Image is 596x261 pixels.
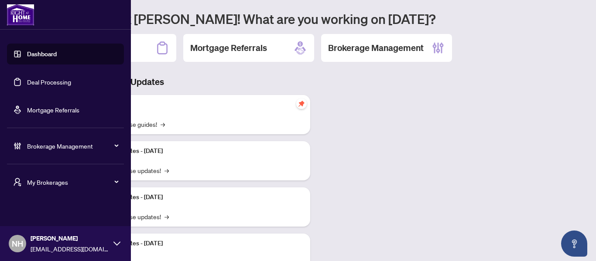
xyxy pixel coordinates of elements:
span: pushpin [296,98,307,109]
span: NH [12,237,23,250]
span: → [164,212,169,221]
h2: Brokerage Management [328,42,424,54]
h3: Brokerage & Industry Updates [45,76,310,88]
span: [EMAIL_ADDRESS][DOMAIN_NAME] [31,244,109,254]
a: Dashboard [27,50,57,58]
a: Deal Processing [27,78,71,86]
h2: Mortgage Referrals [190,42,267,54]
span: → [161,119,165,129]
span: → [164,166,169,175]
span: My Brokerages [27,177,118,187]
p: Platform Updates - [DATE] [92,239,303,248]
span: [PERSON_NAME] [31,234,109,243]
p: Platform Updates - [DATE] [92,146,303,156]
p: Self-Help [92,100,303,110]
span: Brokerage Management [27,141,118,151]
button: Open asap [561,230,587,257]
span: user-switch [13,178,22,186]
a: Mortgage Referrals [27,106,79,114]
p: Platform Updates - [DATE] [92,193,303,202]
h1: Welcome back [PERSON_NAME]! What are you working on [DATE]? [45,10,586,27]
img: logo [7,4,34,25]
